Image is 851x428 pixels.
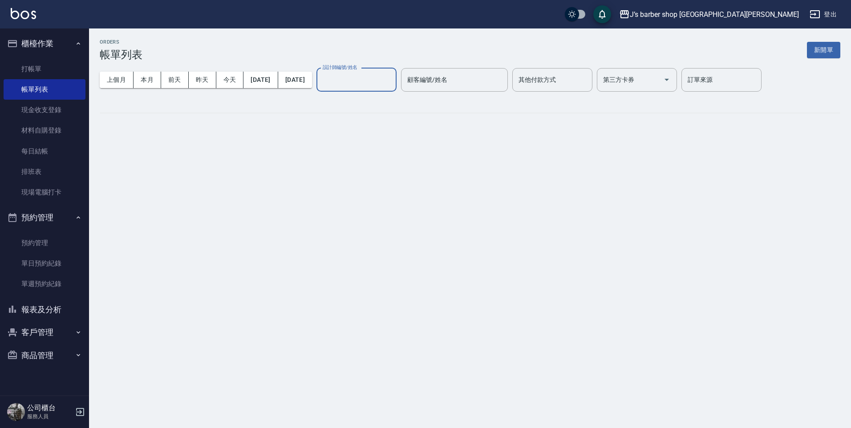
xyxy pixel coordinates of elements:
button: [DATE] [278,72,312,88]
a: 現金收支登錄 [4,100,85,120]
button: Open [660,73,674,87]
button: 報表及分析 [4,298,85,321]
a: 新開單 [807,45,840,54]
button: 客戶管理 [4,321,85,344]
a: 單週預約紀錄 [4,274,85,294]
button: 商品管理 [4,344,85,367]
p: 服務人員 [27,412,73,420]
button: save [593,5,611,23]
button: 今天 [216,72,244,88]
button: 預約管理 [4,206,85,229]
button: 本月 [134,72,161,88]
div: J’s barber shop [GEOGRAPHIC_DATA][PERSON_NAME] [630,9,799,20]
button: 登出 [806,6,840,23]
a: 打帳單 [4,59,85,79]
a: 每日結帳 [4,141,85,162]
button: 上個月 [100,72,134,88]
img: Person [7,403,25,421]
button: 昨天 [189,72,216,88]
a: 帳單列表 [4,79,85,100]
h2: ORDERS [100,39,142,45]
label: 設計師編號/姓名 [323,64,357,71]
a: 材料自購登錄 [4,120,85,141]
button: 櫃檯作業 [4,32,85,55]
img: Logo [11,8,36,19]
button: J’s barber shop [GEOGRAPHIC_DATA][PERSON_NAME] [616,5,802,24]
button: 新開單 [807,42,840,58]
a: 預約管理 [4,233,85,253]
button: 前天 [161,72,189,88]
button: [DATE] [243,72,278,88]
h3: 帳單列表 [100,48,142,61]
a: 單日預約紀錄 [4,253,85,274]
a: 現場電腦打卡 [4,182,85,202]
h5: 公司櫃台 [27,404,73,412]
a: 排班表 [4,162,85,182]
